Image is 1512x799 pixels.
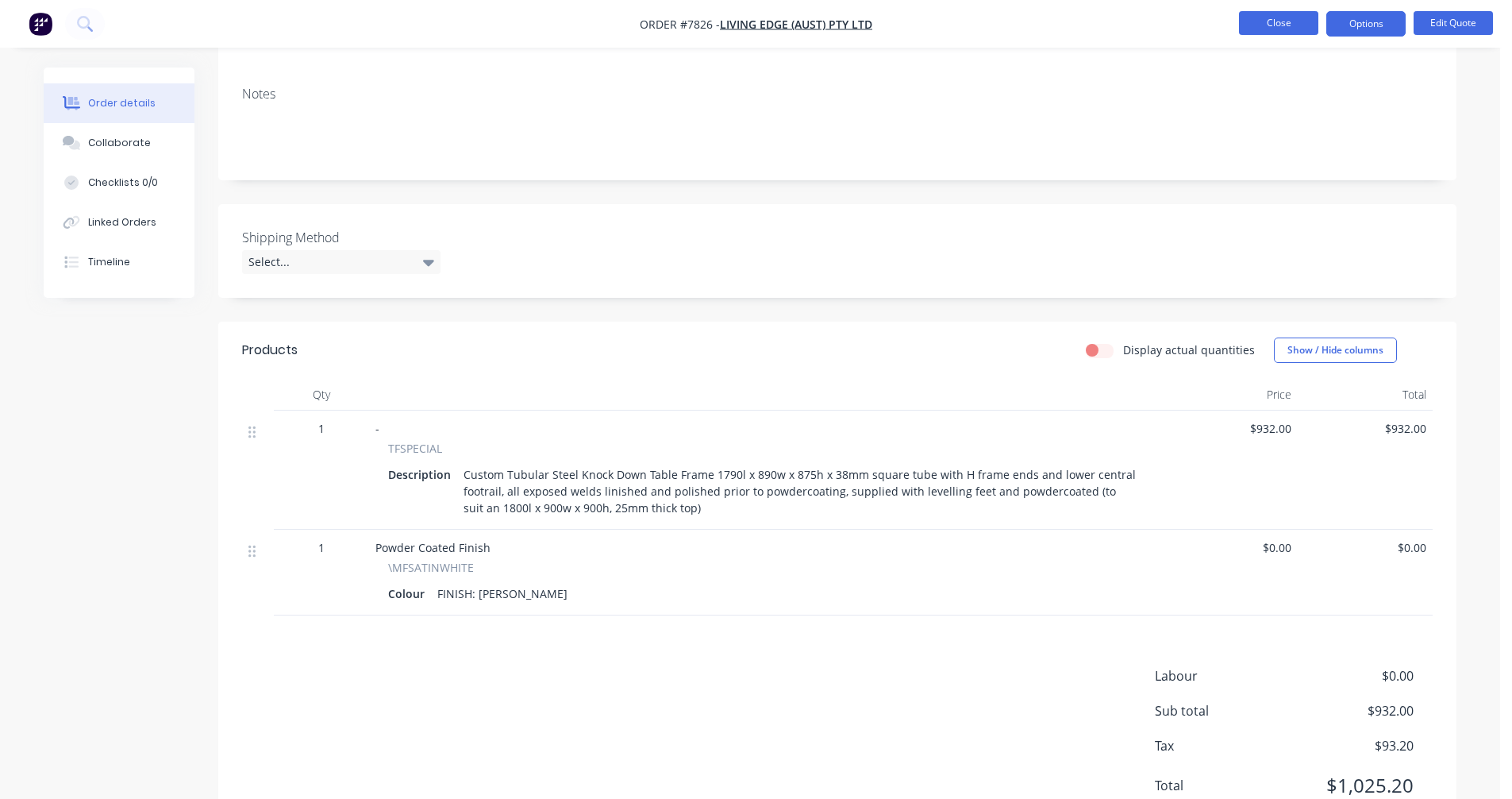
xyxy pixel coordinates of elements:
[29,12,52,36] img: Factory
[431,582,574,605] div: FINISH: [PERSON_NAME]
[318,420,325,437] span: 1
[1296,666,1414,685] span: $0.00
[88,215,156,230] div: Linked Orders
[375,540,491,555] span: Powder Coated Finish
[44,83,194,123] button: Order details
[318,539,325,556] span: 1
[388,440,442,457] span: TFSPECIAL
[720,17,872,32] a: Living Edge (Aust) Pty Ltd
[242,341,298,360] div: Products
[1296,736,1414,755] span: $93.20
[242,250,441,274] div: Select...
[88,96,156,110] div: Order details
[1169,420,1291,437] span: $932.00
[1304,539,1426,556] span: $0.00
[274,379,369,411] div: Qty
[388,582,431,605] div: Colour
[457,463,1144,519] div: Custom Tubular Steel Knock Down Table Frame 1790l x 890w x 875h x 38mm square tube with H frame e...
[640,17,720,32] span: Order #7826 -
[375,421,379,436] span: -
[388,463,457,486] div: Description
[44,123,194,163] button: Collaborate
[88,255,130,269] div: Timeline
[1155,666,1296,685] span: Labour
[1296,701,1414,720] span: $932.00
[1163,379,1298,411] div: Price
[88,136,151,150] div: Collaborate
[44,163,194,203] button: Checklists 0/0
[1155,776,1296,795] span: Total
[1169,539,1291,556] span: $0.00
[1304,420,1426,437] span: $932.00
[1123,342,1255,358] label: Display actual quantities
[1414,11,1493,35] button: Edit Quote
[44,242,194,282] button: Timeline
[242,87,1433,102] div: Notes
[1326,11,1406,37] button: Options
[1155,701,1296,720] span: Sub total
[88,176,158,190] div: Checklists 0/0
[1155,736,1296,755] span: Tax
[1274,338,1397,363] button: Show / Hide columns
[242,228,441,247] label: Shipping Method
[1298,379,1433,411] div: Total
[44,203,194,242] button: Linked Orders
[1239,11,1318,35] button: Close
[388,559,474,576] span: \MFSATINWHITE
